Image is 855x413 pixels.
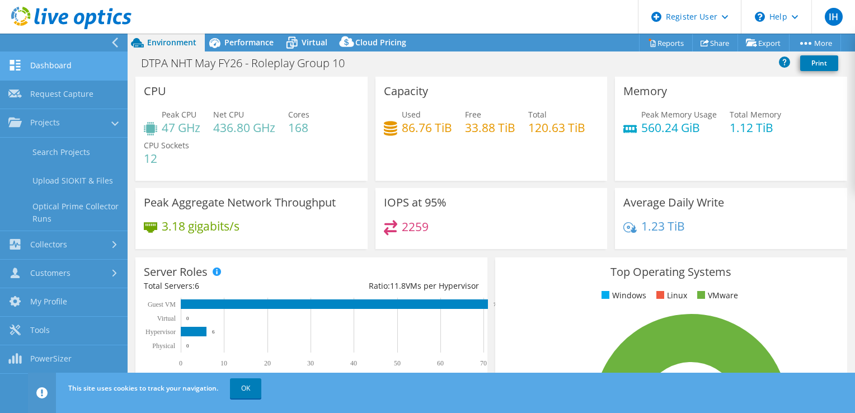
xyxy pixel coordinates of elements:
[402,220,429,233] h4: 2259
[302,37,327,48] span: Virtual
[654,289,687,302] li: Linux
[789,34,841,51] a: More
[639,34,693,51] a: Reports
[162,121,200,134] h4: 47 GHz
[730,109,781,120] span: Total Memory
[623,196,724,209] h3: Average Daily Write
[213,109,244,120] span: Net CPU
[692,34,738,51] a: Share
[641,121,717,134] h4: 560.24 GiB
[144,196,336,209] h3: Peak Aggregate Network Throughput
[528,109,547,120] span: Total
[437,359,444,367] text: 60
[350,359,357,367] text: 40
[737,34,790,51] a: Export
[288,109,309,120] span: Cores
[145,328,176,336] text: Hypervisor
[179,359,182,367] text: 0
[402,121,452,134] h4: 86.76 TiB
[162,109,196,120] span: Peak CPU
[288,121,309,134] h4: 168
[465,109,481,120] span: Free
[641,220,685,232] h4: 1.23 TiB
[213,121,275,134] h4: 436.80 GHz
[220,359,227,367] text: 10
[623,85,667,97] h3: Memory
[402,109,421,120] span: Used
[144,266,208,278] h3: Server Roles
[68,383,218,393] span: This site uses cookies to track your navigation.
[394,359,401,367] text: 50
[186,316,189,321] text: 0
[144,280,311,292] div: Total Servers:
[390,280,406,291] span: 11.8
[307,359,314,367] text: 30
[599,289,646,302] li: Windows
[730,121,781,134] h4: 1.12 TiB
[465,121,515,134] h4: 33.88 TiB
[186,343,189,349] text: 0
[136,57,362,69] h1: DTPA NHT May FY26 - Roleplay Group 10
[152,342,175,350] text: Physical
[147,37,196,48] span: Environment
[384,85,428,97] h3: Capacity
[212,329,215,335] text: 6
[504,266,839,278] h3: Top Operating Systems
[694,289,738,302] li: VMware
[157,315,176,322] text: Virtual
[264,359,271,367] text: 20
[144,85,166,97] h3: CPU
[224,37,274,48] span: Performance
[195,280,199,291] span: 6
[528,121,585,134] h4: 120.63 TiB
[384,196,447,209] h3: IOPS at 95%
[755,12,765,22] svg: \n
[162,220,239,232] h4: 3.18 gigabits/s
[144,152,189,165] h4: 12
[641,109,717,120] span: Peak Memory Usage
[148,301,176,308] text: Guest VM
[230,378,261,398] a: OK
[825,8,843,26] span: IH
[800,55,838,71] a: Print
[311,280,478,292] div: Ratio: VMs per Hypervisor
[355,37,406,48] span: Cloud Pricing
[144,140,189,151] span: CPU Sockets
[480,359,487,367] text: 70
